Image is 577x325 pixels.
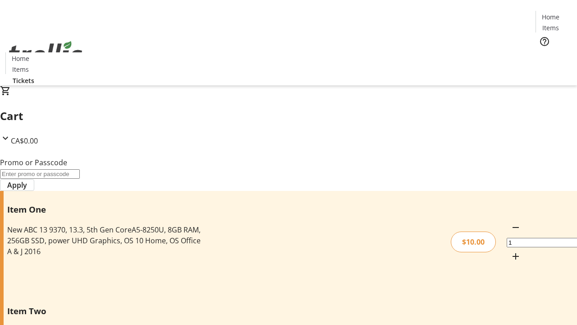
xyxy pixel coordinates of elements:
button: Increment by one [507,247,525,265]
span: Tickets [13,76,34,85]
a: Tickets [536,52,572,62]
span: CA$0.00 [11,136,38,146]
span: Items [542,23,559,32]
span: Apply [7,180,27,190]
span: Home [12,54,29,63]
span: Home [542,12,559,22]
span: Tickets [543,52,564,62]
a: Tickets [5,76,41,85]
button: Help [536,32,554,51]
button: Decrement by one [507,218,525,237]
div: New ABC 13 9370, 13.3, 5th Gen CoreA5-8250U, 8GB RAM, 256GB SSD, power UHD Graphics, OS 10 Home, ... [7,224,204,257]
img: Orient E2E Organization lSYSmkcoBg's Logo [5,31,86,76]
span: Items [12,65,29,74]
a: Items [6,65,35,74]
h3: Item One [7,203,204,216]
h3: Item Two [7,305,204,317]
a: Items [536,23,565,32]
div: $10.00 [451,232,496,252]
a: Home [536,12,565,22]
a: Home [6,54,35,63]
